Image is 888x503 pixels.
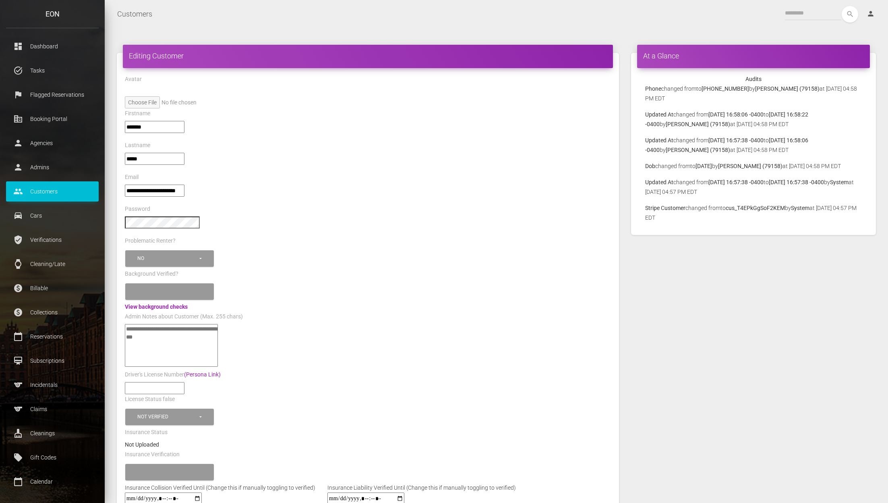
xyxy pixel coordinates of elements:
[695,163,712,169] b: [DATE]
[12,64,93,77] p: Tasks
[125,205,150,213] label: Password
[12,451,93,464] p: Gift Codes
[6,351,99,371] a: card_membership Subscriptions
[125,270,178,278] label: Background Verified?
[137,414,198,420] div: Not Verified
[125,283,214,300] button: Please select
[6,326,99,347] a: calendar_today Reservations
[6,60,99,81] a: task_alt Tasks
[125,303,188,310] a: View background checks
[125,451,180,459] label: Insurance Verification
[6,278,99,298] a: paid Billable
[6,423,99,443] a: cleaning_services Cleanings
[12,427,93,439] p: Cleanings
[645,179,673,185] b: Updated At
[137,288,198,295] div: Please select
[645,163,655,169] b: Dob
[645,135,862,155] p: changed from to by at [DATE] 04:58 PM EDT
[125,173,139,181] label: Email
[718,163,782,169] b: [PERSON_NAME] (79158)
[645,110,862,129] p: changed from to by at [DATE] 04:58 PM EDT
[6,302,99,322] a: paid Collections
[119,483,321,493] div: Insurance Collision Verified Until (Change this if manually toggling to verified)
[6,254,99,274] a: watch Cleaning/Late
[137,255,198,262] div: No
[6,85,99,105] a: flag Flagged Reservations
[6,447,99,468] a: local_offer Gift Codes
[708,179,764,185] b: [DATE] 16:57:38 -0400
[12,185,93,197] p: Customers
[125,313,243,321] label: Admin Notes about Customer (Max. 255 chars)
[125,371,221,379] label: Driver's License Number
[12,210,93,222] p: Cars
[6,157,99,177] a: person Admins
[6,375,99,395] a: sports Incidentals
[125,464,214,480] button: Please select
[645,137,673,143] b: Updated At
[861,6,882,22] a: person
[842,6,858,23] button: search
[745,76,762,82] strong: Audits
[645,203,862,222] p: changed from to by at [DATE] 04:57 PM EDT
[6,109,99,129] a: corporate_fare Booking Portal
[12,330,93,343] p: Reservations
[125,110,150,118] label: Firstname
[702,85,749,92] b: [PHONE_NUMBER]
[6,399,99,419] a: sports Claims
[6,181,99,202] a: people Customers
[645,205,685,211] b: Stripe Customer
[12,234,93,246] p: Verifications
[755,85,820,92] b: [PERSON_NAME] (79158)
[708,111,764,118] b: [DATE] 16:58:06 -0400
[12,282,93,294] p: Billable
[125,428,168,436] label: Insurance Status
[867,10,875,18] i: person
[645,84,862,103] p: changed from to by at [DATE] 04:58 PM EDT
[643,51,864,61] h4: At a Glance
[791,205,809,211] b: System
[708,137,764,143] b: [DATE] 16:57:38 -0400
[6,472,99,492] a: calendar_today Calendar
[12,161,93,173] p: Admins
[12,379,93,391] p: Incidentals
[12,89,93,101] p: Flagged Reservations
[125,441,159,448] strong: Not Uploaded
[769,179,824,185] b: [DATE] 16:57:38 -0400
[125,141,150,150] label: Lastname
[6,133,99,153] a: person Agencies
[117,4,152,24] a: Customers
[666,121,730,127] b: [PERSON_NAME] (79158)
[666,147,730,153] b: [PERSON_NAME] (79158)
[12,258,93,270] p: Cleaning/Late
[125,75,142,83] label: Avatar
[830,179,849,185] b: System
[12,476,93,488] p: Calendar
[645,177,862,197] p: changed from to by at [DATE] 04:57 PM EDT
[726,205,785,211] b: cus_T4EPkGgSoF2KEM
[12,40,93,52] p: Dashboard
[184,371,221,378] a: (Persona Link)
[321,483,522,493] div: Insurance Liability Verified Until (Change this if manually toggling to verified)
[125,237,176,245] label: Problematic Renter?
[125,395,175,403] label: License Status false
[12,355,93,367] p: Subscriptions
[125,409,214,425] button: Not Verified
[645,85,661,92] b: Phone
[12,113,93,125] p: Booking Portal
[129,51,607,61] h4: Editing Customer
[12,306,93,318] p: Collections
[137,469,198,476] div: Please select
[645,111,673,118] b: Updated At
[6,230,99,250] a: verified_user Verifications
[6,36,99,56] a: dashboard Dashboard
[12,403,93,415] p: Claims
[6,206,99,226] a: drive_eta Cars
[645,161,862,171] p: changed from to by at [DATE] 04:58 PM EDT
[12,137,93,149] p: Agencies
[125,250,214,267] button: No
